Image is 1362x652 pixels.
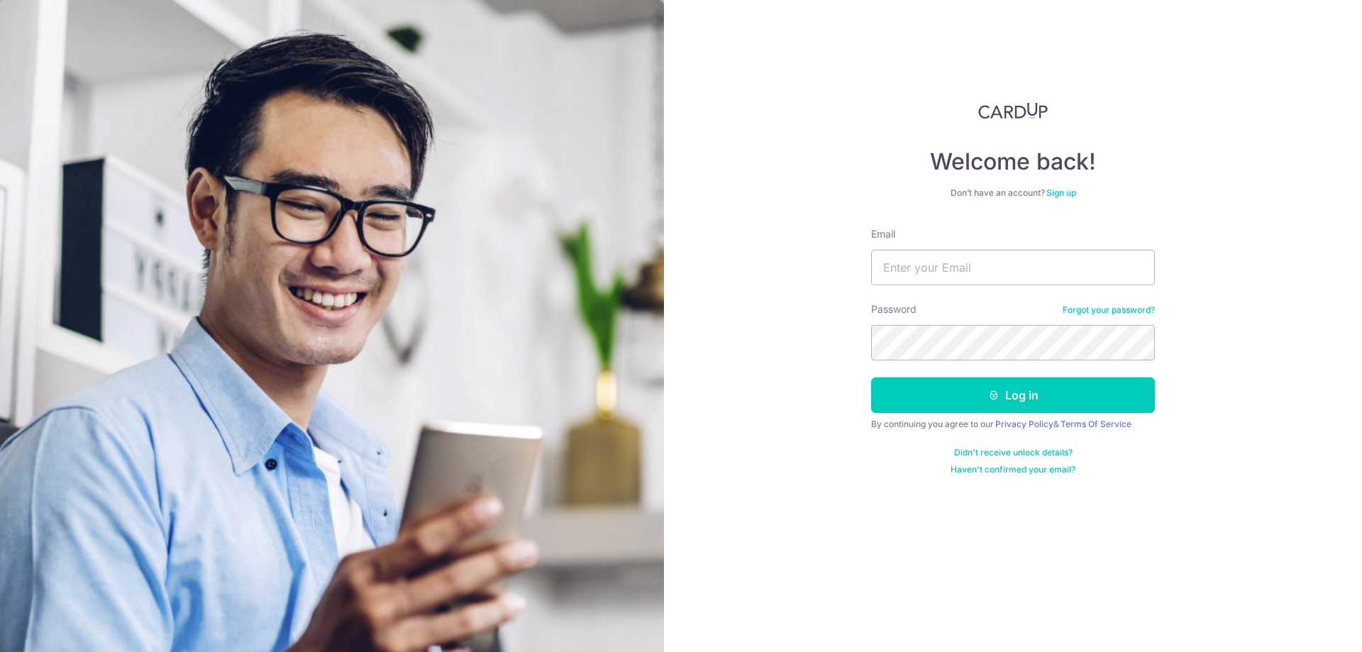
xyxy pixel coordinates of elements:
button: Log in [871,377,1155,413]
img: CardUp Logo [978,102,1048,119]
a: Privacy Policy [995,419,1053,429]
input: Enter your Email [871,250,1155,285]
a: Forgot your password? [1063,304,1155,316]
label: Password [871,302,917,316]
a: Didn't receive unlock details? [954,447,1073,458]
a: Terms Of Service [1061,419,1131,429]
h4: Welcome back! [871,148,1155,176]
div: By continuing you agree to our & [871,419,1155,430]
a: Sign up [1046,187,1076,198]
label: Email [871,227,895,241]
div: Don’t have an account? [871,187,1155,199]
a: Haven't confirmed your email? [951,464,1075,475]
